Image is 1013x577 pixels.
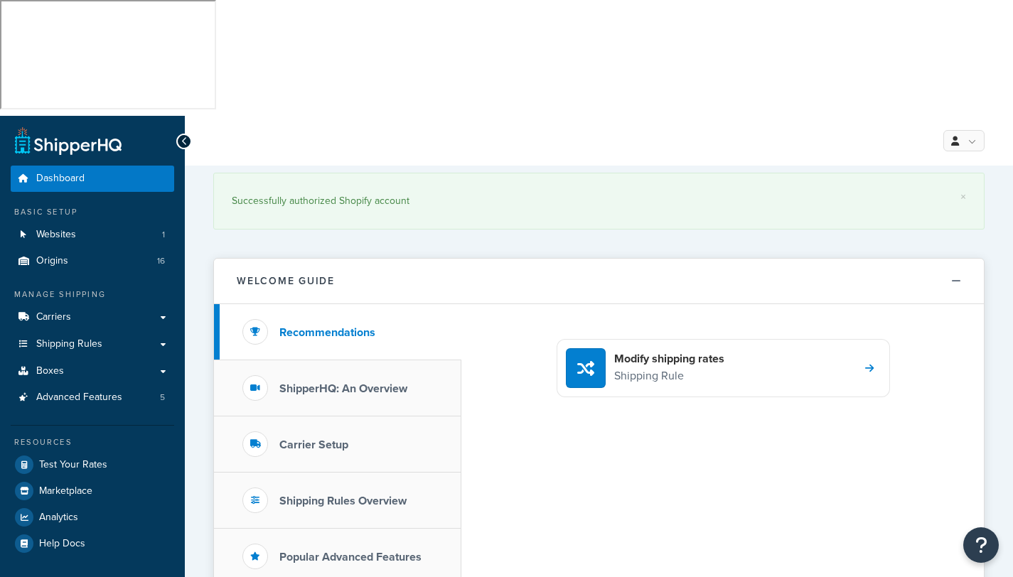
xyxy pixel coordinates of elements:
[11,478,174,504] a: Marketplace
[39,485,92,497] span: Marketplace
[11,288,174,301] div: Manage Shipping
[960,191,966,203] a: ×
[279,551,422,563] h3: Popular Advanced Features
[157,255,165,267] span: 16
[237,276,335,286] h2: Welcome Guide
[36,255,68,267] span: Origins
[36,338,102,350] span: Shipping Rules
[11,304,174,330] a: Carriers
[11,206,174,218] div: Basic Setup
[11,358,174,384] a: Boxes
[11,166,174,192] a: Dashboard
[614,351,724,367] h4: Modify shipping rates
[11,248,174,274] li: Origins
[614,367,724,385] p: Shipping Rule
[11,222,174,248] a: Websites1
[39,538,85,550] span: Help Docs
[11,384,174,411] li: Advanced Features
[11,436,174,448] div: Resources
[214,259,984,304] button: Welcome Guide
[232,191,966,211] div: Successfully authorized Shopify account
[160,392,165,404] span: 5
[36,311,71,323] span: Carriers
[279,326,375,339] h3: Recommendations
[11,384,174,411] a: Advanced Features5
[279,495,407,507] h3: Shipping Rules Overview
[39,512,78,524] span: Analytics
[36,365,64,377] span: Boxes
[11,331,174,357] a: Shipping Rules
[162,229,165,241] span: 1
[279,438,348,451] h3: Carrier Setup
[963,527,999,563] button: Open Resource Center
[11,531,174,556] a: Help Docs
[36,229,76,241] span: Websites
[11,248,174,274] a: Origins16
[11,222,174,248] li: Websites
[36,173,85,185] span: Dashboard
[11,505,174,530] a: Analytics
[39,459,107,471] span: Test Your Rates
[36,392,122,404] span: Advanced Features
[11,452,174,478] a: Test Your Rates
[279,382,407,395] h3: ShipperHQ: An Overview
